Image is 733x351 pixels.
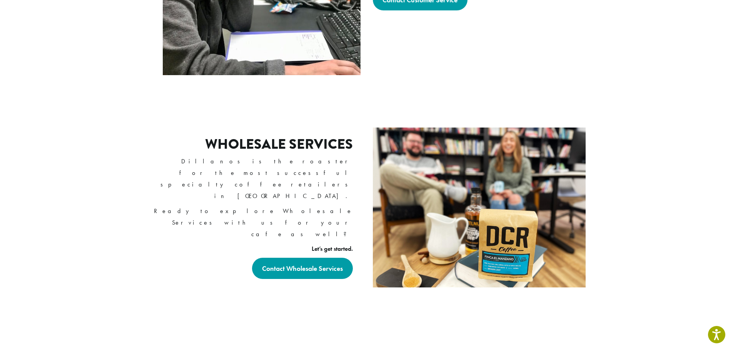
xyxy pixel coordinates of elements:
a: Contact Wholesale Services [252,258,353,279]
strong: Let’s get started. [312,245,353,253]
p: Dillanos is the roaster for the most successful specialty coffee retailers in [GEOGRAPHIC_DATA]. [149,156,353,202]
strong: Contact Wholesale Services [262,264,343,273]
p: Ready to explore Wholesale Services with us for your cafe as well? [149,205,353,240]
h2: Wholesale Services [205,136,353,153]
